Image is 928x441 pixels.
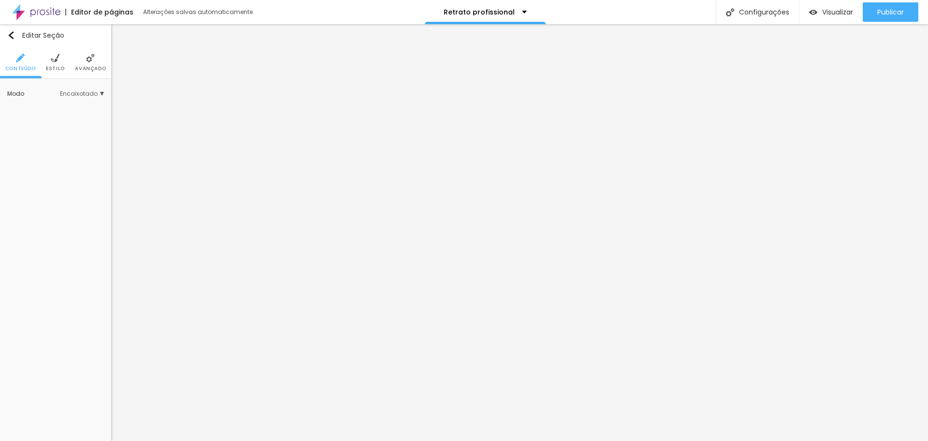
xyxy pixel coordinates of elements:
img: Icone [7,31,15,39]
button: Publicar [863,2,918,22]
p: Retrato profissional [444,9,515,15]
div: Alterações salvas automaticamente [143,9,254,15]
img: Icone [16,54,25,62]
span: Estilo [46,66,65,71]
div: Editar Seção [7,31,64,39]
span: Encaixotado [60,91,104,97]
button: Visualizar [799,2,863,22]
img: view-1.svg [809,8,817,16]
span: Visualizar [822,8,853,16]
img: Icone [51,54,59,62]
img: Icone [86,54,95,62]
span: Avançado [75,66,106,71]
span: Publicar [877,8,904,16]
div: Editor de páginas [65,9,133,15]
img: Icone [726,8,734,16]
span: Conteúdo [5,66,36,71]
div: Modo [7,91,60,97]
iframe: Editor [111,24,928,441]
